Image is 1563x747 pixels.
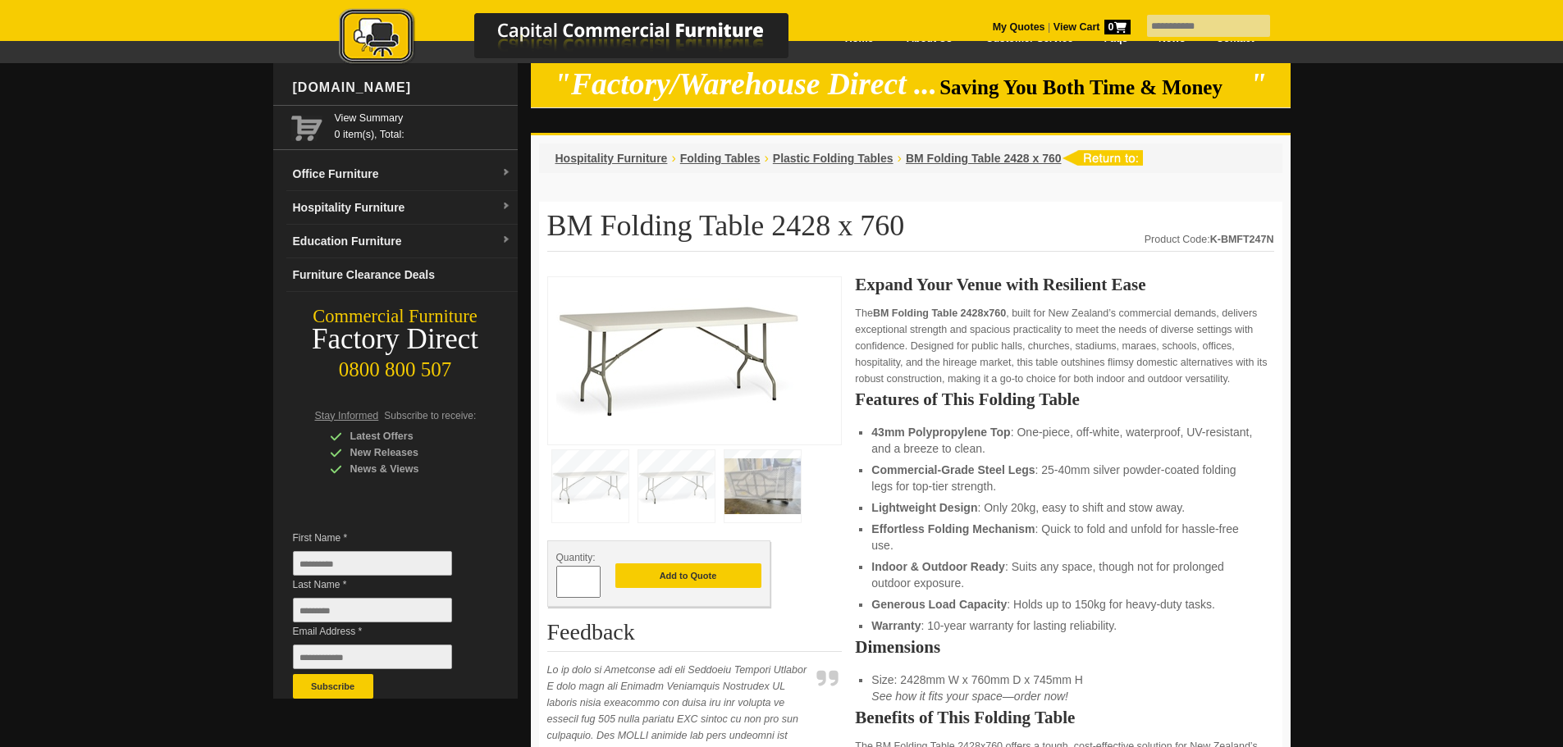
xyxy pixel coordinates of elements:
li: Size: 2428mm W x 760mm D x 745mm H [871,672,1257,704]
strong: Lightweight Design [871,501,977,514]
li: : Suits any space, though not for prolonged outdoor exposure. [871,558,1257,591]
a: Plastic Folding Tables [773,152,893,165]
img: BM Folding Table 2428 x 760 [556,285,802,431]
li: › [671,150,675,166]
span: Saving You Both Time & Money [939,76,1247,98]
div: Product Code: [1145,231,1274,248]
li: : One-piece, off-white, waterproof, UV-resistant, and a breeze to clean. [871,424,1257,457]
a: Education Furnituredropdown [286,225,518,258]
strong: Indoor & Outdoor Ready [871,560,1005,573]
span: Email Address * [293,623,477,640]
a: Office Furnituredropdown [286,157,518,191]
h2: Features of This Folding Table [855,391,1273,408]
em: See how it fits your space—order now! [871,690,1068,703]
strong: Effortless Folding Mechanism [871,522,1035,535]
img: dropdown [501,235,511,245]
span: Quantity: [556,552,596,563]
span: Stay Informed [315,410,379,421]
h2: Dimensions [855,639,1273,655]
button: Subscribe [293,674,373,699]
span: First Name * [293,530,477,546]
a: View Summary [335,110,511,126]
li: : 25-40mm silver powder-coated folding legs for top-tier strength. [871,462,1257,494]
a: View Cart0 [1050,21,1130,33]
h2: Feedback [547,620,843,652]
input: Last Name * [293,598,452,622]
div: News & Views [330,461,486,477]
a: My Quotes [993,21,1045,33]
div: Commercial Furniture [273,305,518,328]
li: : Only 20kg, easy to shift and stow away. [871,499,1257,516]
div: Latest Offers [330,428,486,444]
img: dropdown [501,168,511,178]
p: The , built for New Zealand’s commercial demands, delivers exceptional strength and spacious prac... [855,305,1273,387]
img: return to [1062,150,1143,166]
strong: 43mm Polypropylene Top [871,426,1010,439]
div: 0800 800 507 [273,350,518,381]
a: Hospitality Furniture [555,152,668,165]
input: Email Address * [293,645,452,669]
li: › [898,150,902,166]
strong: BM Folding Table 2428x760 [873,307,1006,319]
div: [DOMAIN_NAME] [286,63,518,112]
li: : Holds up to 150kg for heavy-duty tasks. [871,596,1257,613]
button: Add to Quote [615,563,761,588]
strong: Generous Load Capacity [871,598,1007,611]
em: "Factory/Warehouse Direct ... [554,67,937,101]
input: First Name * [293,551,452,576]
strong: K-BMFT247N [1210,234,1274,245]
strong: Warranty [871,619,921,632]
div: New Releases [330,444,486,461]
li: : 10-year warranty for lasting reliability. [871,617,1257,634]
span: Subscribe to receive: [384,410,476,421]
a: Capital Commercial Furniture Logo [294,8,868,73]
h1: BM Folding Table 2428 x 760 [547,210,1274,252]
a: Hospitality Furnituredropdown [286,191,518,225]
strong: Commercial-Grade Steel Legs [871,463,1035,476]
strong: View Cart [1053,21,1131,33]
span: 0 [1104,20,1131,34]
h2: Expand Your Venue with Resilient Ease [855,276,1273,293]
a: Folding Tables [680,152,761,165]
img: dropdown [501,202,511,212]
div: Factory Direct [273,328,518,351]
li: : Quick to fold and unfold for hassle-free use. [871,521,1257,553]
h2: Benefits of This Folding Table [855,709,1273,726]
span: 0 item(s), Total: [335,110,511,140]
em: " [1250,67,1267,101]
a: BM Folding Table 2428 x 760 [906,152,1062,165]
span: Last Name * [293,576,477,593]
a: Furniture Clearance Deals [286,258,518,292]
img: Capital Commercial Furniture Logo [294,8,868,68]
li: › [764,150,768,166]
